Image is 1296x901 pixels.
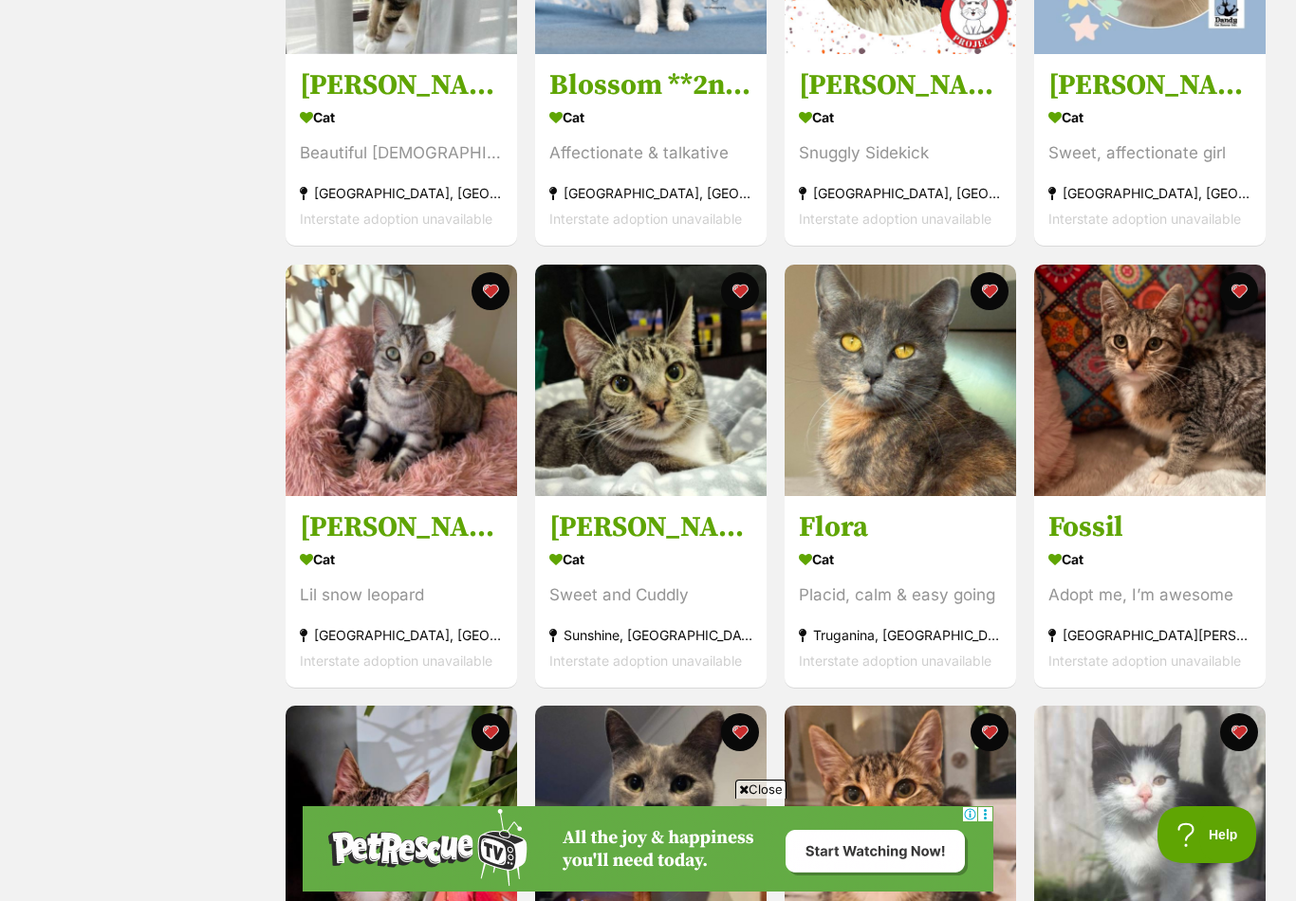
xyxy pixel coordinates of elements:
[1034,495,1266,688] a: Fossil Cat Adopt me, I’m awesome [GEOGRAPHIC_DATA][PERSON_NAME][GEOGRAPHIC_DATA] Interstate adopt...
[799,582,1002,608] div: Placid, calm & easy going
[1048,141,1251,167] div: Sweet, affectionate girl
[799,545,1002,573] div: Cat
[549,141,752,167] div: Affectionate & talkative
[549,622,752,648] div: Sunshine, [GEOGRAPHIC_DATA]
[300,67,503,103] h3: [PERSON_NAME]
[300,180,503,206] div: [GEOGRAPHIC_DATA], [GEOGRAPHIC_DATA]
[799,622,1002,648] div: Truganina, [GEOGRAPHIC_DATA]
[799,509,1002,545] h3: Flora
[1034,54,1266,247] a: [PERSON_NAME] ^^Dandy Cat Rescue^^ Cat Sweet, affectionate girl [GEOGRAPHIC_DATA], [GEOGRAPHIC_DA...
[300,582,503,608] div: Lil snow leopard
[1157,806,1258,863] iframe: Help Scout Beacon - Open
[785,53,1016,246] a: [PERSON_NAME] *9 Lives Project Rescue* Cat Snuggly Sidekick [GEOGRAPHIC_DATA], [GEOGRAPHIC_DATA] ...
[549,68,752,104] h3: Blossom **2nd Chance Cat Rescue**
[303,806,993,892] iframe: Advertisement
[535,265,767,496] img: Tabitha *9 Lives Project Rescue*
[1048,68,1251,104] h3: [PERSON_NAME] ^^Dandy Cat Rescue^^
[300,545,503,573] div: Cat
[549,582,752,608] div: Sweet and Cuddly
[472,713,509,751] button: favourite
[799,653,991,669] span: Interstate adoption unavailable
[1220,272,1258,310] button: favourite
[549,545,752,573] div: Cat
[1048,509,1251,545] h3: Fossil
[1048,622,1251,648] div: [GEOGRAPHIC_DATA][PERSON_NAME][GEOGRAPHIC_DATA]
[1048,545,1251,573] div: Cat
[300,622,503,648] div: [GEOGRAPHIC_DATA], [GEOGRAPHIC_DATA]
[721,713,759,751] button: favourite
[535,495,767,688] a: [PERSON_NAME] *9 Lives Project Rescue* Cat Sweet and Cuddly Sunshine, [GEOGRAPHIC_DATA] Interstat...
[549,104,752,132] div: Cat
[300,211,492,227] span: Interstate adoption unavailable
[300,509,503,545] h3: [PERSON_NAME]
[785,495,1016,688] a: Flora Cat Placid, calm & easy going Truganina, [GEOGRAPHIC_DATA] Interstate adoption unavailable ...
[549,653,742,669] span: Interstate adoption unavailable
[286,495,517,688] a: [PERSON_NAME] Cat Lil snow leopard [GEOGRAPHIC_DATA], [GEOGRAPHIC_DATA] Interstate adoption unava...
[1048,104,1251,132] div: Cat
[300,103,503,131] div: Cat
[799,140,1002,166] div: Snuggly Sidekick
[472,272,509,310] button: favourite
[300,140,503,166] div: Beautiful [DEMOGRAPHIC_DATA]
[785,265,1016,496] img: Flora
[971,713,1009,751] button: favourite
[799,180,1002,206] div: [GEOGRAPHIC_DATA], [GEOGRAPHIC_DATA]
[799,103,1002,131] div: Cat
[721,272,759,310] button: favourite
[549,509,752,545] h3: [PERSON_NAME] *9 Lives Project Rescue*
[535,54,767,247] a: Blossom **2nd Chance Cat Rescue** Cat Affectionate & talkative [GEOGRAPHIC_DATA], [GEOGRAPHIC_DAT...
[1048,582,1251,608] div: Adopt me, I’m awesome
[1048,211,1241,228] span: Interstate adoption unavailable
[1048,653,1241,669] span: Interstate adoption unavailable
[549,181,752,207] div: [GEOGRAPHIC_DATA], [GEOGRAPHIC_DATA]
[1048,181,1251,207] div: [GEOGRAPHIC_DATA], [GEOGRAPHIC_DATA]
[971,272,1009,310] button: favourite
[549,211,742,228] span: Interstate adoption unavailable
[286,265,517,496] img: Arianna Quinnell
[1220,713,1258,751] button: favourite
[799,211,991,227] span: Interstate adoption unavailable
[1034,265,1266,496] img: Fossil
[300,653,492,669] span: Interstate adoption unavailable
[735,780,787,799] span: Close
[286,53,517,246] a: [PERSON_NAME] Cat Beautiful [DEMOGRAPHIC_DATA] [GEOGRAPHIC_DATA], [GEOGRAPHIC_DATA] Interstate ad...
[799,67,1002,103] h3: [PERSON_NAME] *9 Lives Project Rescue*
